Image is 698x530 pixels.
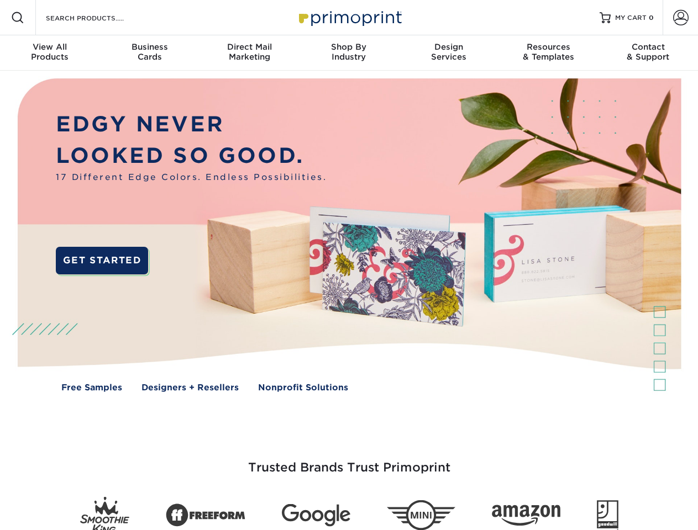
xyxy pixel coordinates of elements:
div: & Support [599,42,698,62]
img: Goodwill [597,500,618,530]
span: Contact [599,42,698,52]
a: GET STARTED [56,247,148,274]
div: Marketing [200,42,299,62]
a: Direct MailMarketing [200,35,299,71]
div: & Templates [498,42,598,62]
a: Resources& Templates [498,35,598,71]
a: Shop ByIndustry [299,35,398,71]
input: SEARCH PRODUCTS..... [45,11,153,24]
span: Resources [498,42,598,52]
div: Services [399,42,498,62]
div: Industry [299,42,398,62]
p: EDGY NEVER [56,109,327,140]
img: Amazon [492,505,560,526]
a: Free Samples [61,381,122,394]
span: 17 Different Edge Colors. Endless Possibilities. [56,171,327,184]
p: LOOKED SO GOOD. [56,140,327,172]
span: MY CART [615,13,647,23]
span: Business [99,42,199,52]
div: Cards [99,42,199,62]
img: Google [282,504,350,527]
a: Designers + Resellers [141,381,239,394]
span: 0 [649,14,654,22]
span: Design [399,42,498,52]
a: BusinessCards [99,35,199,71]
a: Contact& Support [599,35,698,71]
h3: Trusted Brands Trust Primoprint [26,434,673,488]
a: Nonprofit Solutions [258,381,348,394]
a: DesignServices [399,35,498,71]
span: Shop By [299,42,398,52]
span: Direct Mail [200,42,299,52]
img: Primoprint [294,6,405,29]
